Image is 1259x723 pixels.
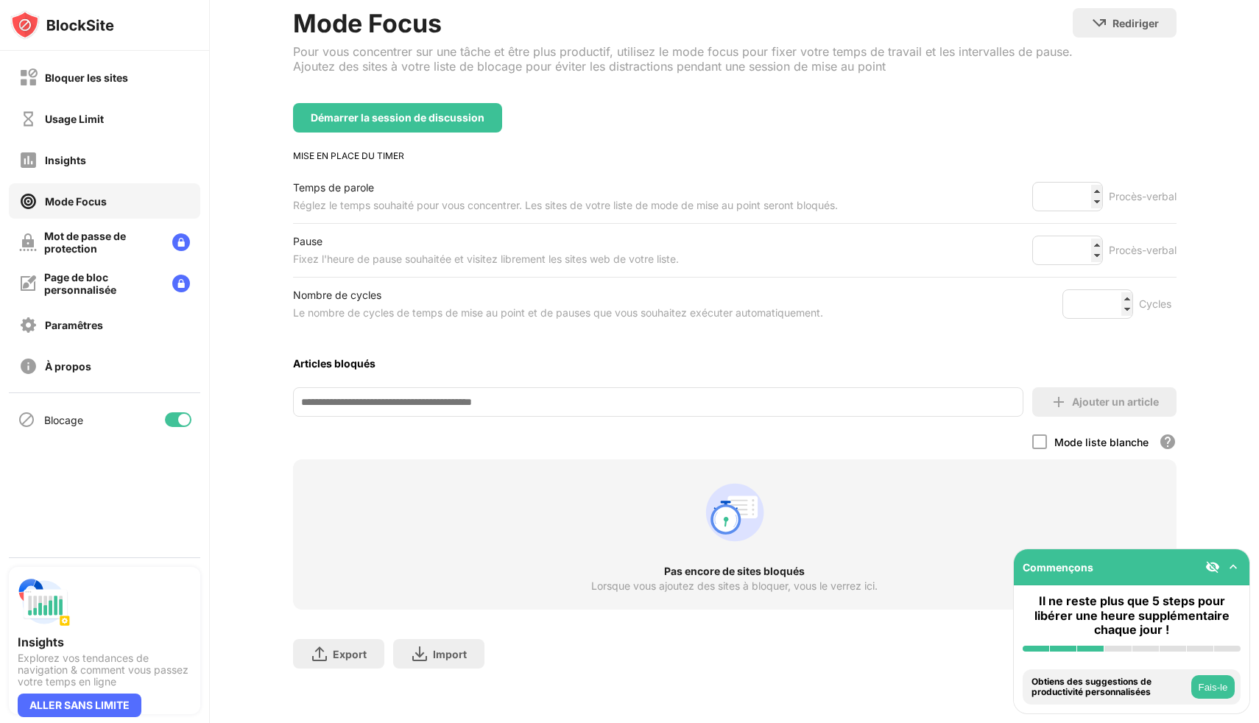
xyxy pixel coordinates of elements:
div: Nombre de cycles [293,286,823,304]
div: Mot de passe de protection [44,230,161,255]
img: settings-off.svg [19,316,38,334]
div: Lorsque vous ajoutez des sites à bloquer, vous le verrez ici. [591,580,878,592]
div: Insights [45,154,86,166]
img: time-usage-off.svg [19,110,38,128]
div: Mode liste blanche [1054,436,1149,448]
div: Export [333,648,367,660]
img: insights-off.svg [19,151,38,169]
img: omni-setup-toggle.svg [1226,560,1241,574]
div: Cycles [1139,295,1177,313]
div: Pause [293,233,679,250]
img: customize-block-page-off.svg [19,275,37,292]
div: animation [699,477,770,548]
div: Pas encore de sites bloqués [293,565,1177,577]
img: blocking-icon.svg [18,411,35,428]
img: password-protection-off.svg [19,233,37,251]
div: À propos [45,360,91,373]
div: Articles bloqués [293,357,1177,370]
div: Temps de parole [293,179,838,197]
img: about-off.svg [19,357,38,375]
img: block-off.svg [19,68,38,87]
img: focus-on.svg [19,192,38,211]
div: Bloquer les sites [45,71,128,84]
div: Insights [18,635,191,649]
div: Blocage [44,414,83,426]
img: lock-menu.svg [172,233,190,251]
img: eye-not-visible.svg [1205,560,1220,574]
div: Réglez le temps souhaité pour vous concentrer. Les sites de votre liste de mode de mise au point ... [293,197,838,214]
img: logo-blocksite.svg [10,10,114,40]
img: push-insights.svg [18,576,71,629]
div: Fixez l'heure de pause souhaitée et visitez librement les sites web de votre liste. [293,250,679,268]
div: Procès-verbal [1109,241,1177,259]
div: Mode Focus [45,195,107,208]
div: Procès-verbal [1109,188,1177,205]
div: Pour vous concentrer sur une tâche et être plus productif, utilisez le mode focus pour fixer votr... [293,44,1073,74]
img: lock-menu.svg [172,275,190,292]
div: ALLER SANS LIMITE [18,694,141,717]
div: Le nombre de cycles de temps de mise au point et de pauses que vous souhaitez exécuter automatiqu... [293,304,823,322]
div: Page de bloc personnalisée [44,271,161,296]
div: Commençons [1023,561,1093,574]
div: Il ne reste plus que 5 steps pour libérer une heure supplémentaire chaque jour ! [1023,594,1241,637]
div: Mode Focus [293,8,1073,38]
div: Démarrer la session de discussion [311,112,484,124]
div: Import [433,648,467,660]
button: Fais-le [1191,675,1235,699]
div: MISE EN PLACE DU TIMER [293,150,1177,161]
div: Paramêtres [45,319,103,331]
div: Obtiens des suggestions de productivité personnalisées [1031,677,1188,698]
div: Ajouter un article [1072,396,1159,408]
div: Rediriger [1112,17,1159,29]
div: Usage Limit [45,113,104,125]
div: Explorez vos tendances de navigation & comment vous passez votre temps en ligne [18,652,191,688]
